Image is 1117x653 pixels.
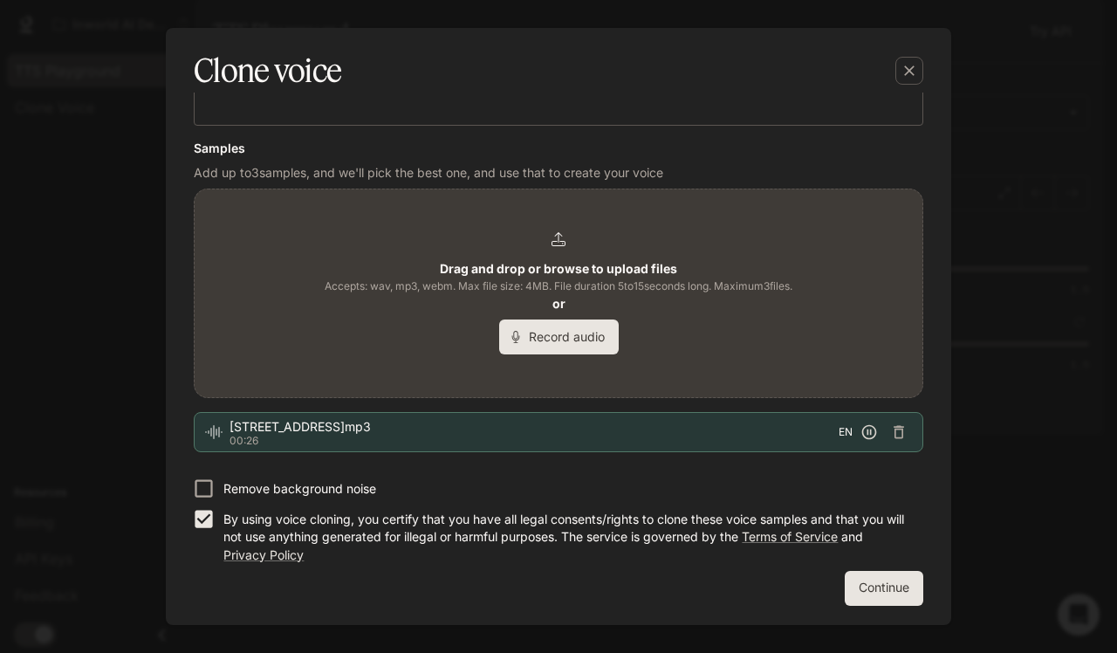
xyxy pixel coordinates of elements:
[194,164,923,182] p: Add up to 3 samples, and we'll pick the best one, and use that to create your voice
[742,529,838,544] a: Terms of Service
[230,418,839,436] span: [STREET_ADDRESS]mp3
[223,480,376,498] p: Remove background noise
[839,423,853,441] span: EN
[325,278,792,295] span: Accepts: wav, mp3, webm. Max file size: 4MB. File duration 5 to 15 seconds long. Maximum 3 files.
[845,571,923,606] button: Continue
[223,547,304,562] a: Privacy Policy
[194,49,341,93] h5: Clone voice
[440,261,677,276] b: Drag and drop or browse to upload files
[230,436,839,446] p: 00:26
[223,511,909,563] p: By using voice cloning, you certify that you have all legal consents/rights to clone these voice ...
[552,296,565,311] b: or
[194,140,923,157] h6: Samples
[499,320,619,354] button: Record audio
